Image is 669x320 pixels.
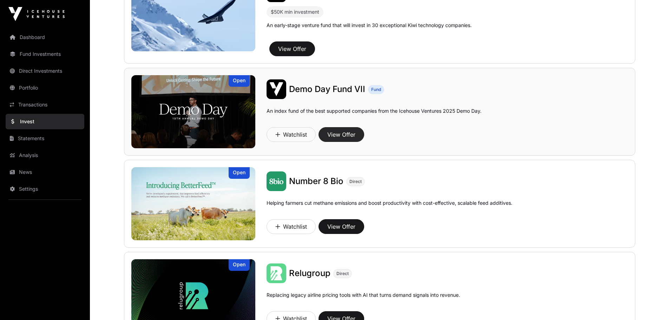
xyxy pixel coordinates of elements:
[229,259,250,271] div: Open
[371,87,381,92] span: Fund
[267,219,316,234] button: Watchlist
[289,268,330,278] span: Relugroup
[271,8,319,16] div: $50K min investment
[349,179,362,184] span: Direct
[319,127,364,142] button: View Offer
[131,167,256,240] img: Number 8 Bio
[6,80,84,96] a: Portfolio
[289,176,343,187] a: Number 8 Bio
[267,79,286,99] img: Demo Day Fund VII
[269,41,315,56] button: View Offer
[6,63,84,79] a: Direct Investments
[6,114,84,129] a: Invest
[6,148,84,163] a: Analysis
[319,219,364,234] button: View Offer
[267,127,316,142] button: Watchlist
[131,167,256,240] a: Number 8 BioOpen
[634,286,669,320] iframe: Chat Widget
[289,268,330,279] a: Relugroup
[336,271,349,276] span: Direct
[6,46,84,62] a: Fund Investments
[6,181,84,197] a: Settings
[6,30,84,45] a: Dashboard
[6,97,84,112] a: Transactions
[289,176,343,186] span: Number 8 Bio
[267,292,460,308] p: Replacing legacy airline pricing tools with AI that turns demand signals into revenue.
[267,107,481,115] p: An index fund of the best supported companies from the Icehouse Ventures 2025 Demo Day.
[267,200,512,216] p: Helping farmers cut methane emissions and boost productivity with cost-effective, scalable feed a...
[267,171,286,191] img: Number 8 Bio
[289,84,365,95] a: Demo Day Fund VII
[229,75,250,87] div: Open
[8,7,65,21] img: Icehouse Ventures Logo
[131,75,256,148] img: Demo Day Fund VII
[267,263,286,283] img: Relugroup
[267,6,323,18] div: $50K min investment
[131,75,256,148] a: Demo Day Fund VIIOpen
[267,22,472,29] p: An early-stage venture fund that will invest in 30 exceptional Kiwi technology companies.
[229,167,250,179] div: Open
[6,164,84,180] a: News
[289,84,365,94] span: Demo Day Fund VII
[6,131,84,146] a: Statements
